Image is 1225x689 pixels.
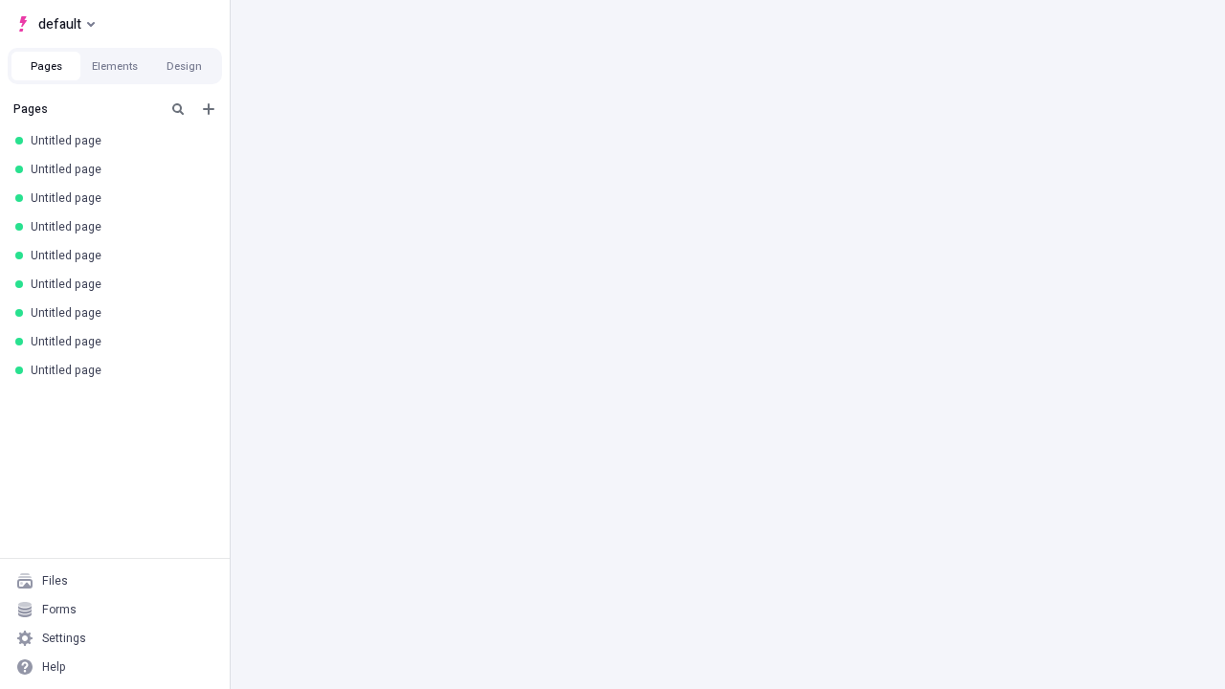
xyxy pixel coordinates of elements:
[31,334,207,349] div: Untitled page
[31,190,207,206] div: Untitled page
[31,363,207,378] div: Untitled page
[31,219,207,234] div: Untitled page
[31,277,207,292] div: Untitled page
[149,52,218,80] button: Design
[31,162,207,177] div: Untitled page
[42,659,66,675] div: Help
[8,10,102,38] button: Select site
[80,52,149,80] button: Elements
[11,52,80,80] button: Pages
[38,12,81,35] span: default
[42,573,68,589] div: Files
[31,305,207,321] div: Untitled page
[197,98,220,121] button: Add new
[31,133,207,148] div: Untitled page
[13,101,159,117] div: Pages
[42,631,86,646] div: Settings
[31,248,207,263] div: Untitled page
[42,602,77,617] div: Forms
